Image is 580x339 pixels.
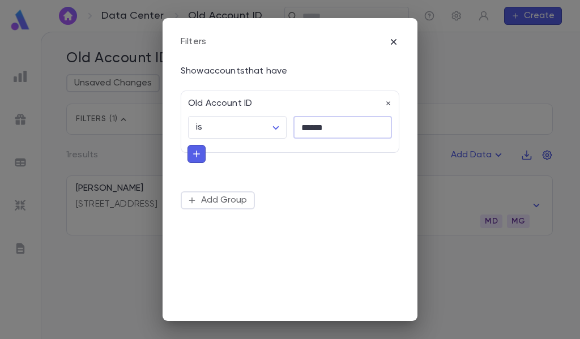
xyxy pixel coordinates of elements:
div: Filters [181,36,206,48]
p: Show accounts that have [181,66,399,77]
span: is [196,123,202,132]
button: Add Group [181,191,255,209]
div: is [188,117,287,139]
div: Old Account ID [181,91,392,109]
